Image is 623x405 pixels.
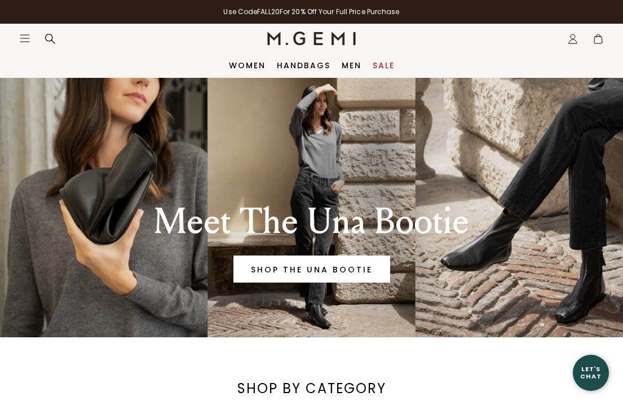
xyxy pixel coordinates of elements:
[277,61,330,70] a: Handbags
[233,256,390,283] a: Banner primary button
[229,61,266,70] a: Women
[19,33,30,44] button: Open site menu
[373,61,395,70] a: Sale
[257,7,280,16] strong: FALL20
[267,32,356,45] img: M.Gemi
[342,61,361,70] a: Men
[103,201,521,242] div: Meet The Una Bootie
[573,366,609,380] div: Let's Chat
[233,380,389,398] div: SHOP BY CATEGORY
